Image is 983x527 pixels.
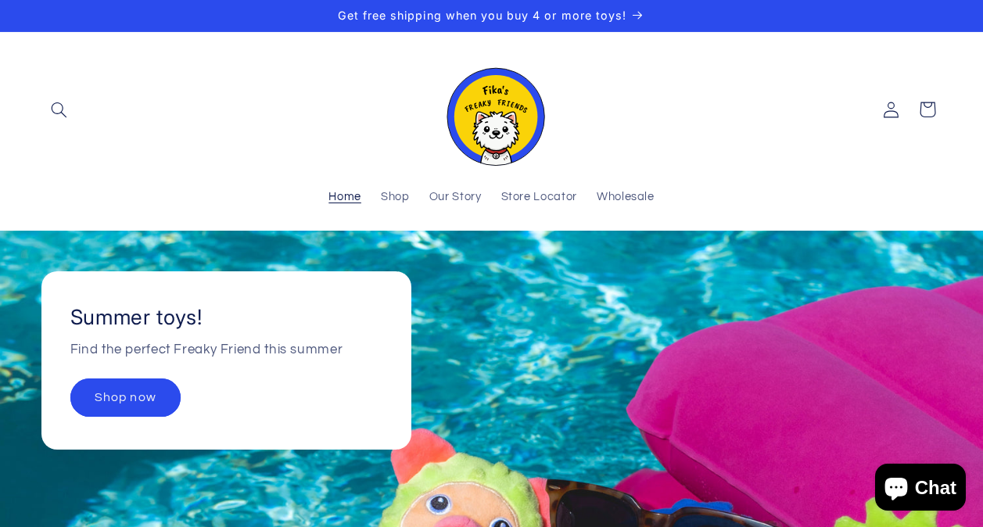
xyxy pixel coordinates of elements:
inbox-online-store-chat: Shopify online store chat [870,464,970,514]
span: Shop [381,190,410,205]
a: Wholesale [587,181,664,215]
a: Our Story [419,181,491,215]
span: Home [328,190,361,205]
span: Store Locator [501,190,577,205]
span: Our Story [429,190,482,205]
a: Shop [371,181,419,215]
a: Shop now [70,378,180,417]
summary: Search [41,91,77,127]
a: Store Locator [491,181,587,215]
h2: Summer toys! [70,304,202,331]
a: Fika's Freaky Friends [431,48,553,172]
span: Get free shipping when you buy 4 or more toys! [338,9,626,22]
span: Wholesale [597,190,655,205]
p: Find the perfect Freaky Friend this summer [70,339,342,363]
a: Home [319,181,371,215]
img: Fika's Freaky Friends [437,54,547,166]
